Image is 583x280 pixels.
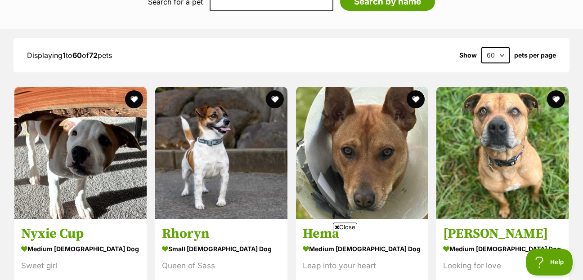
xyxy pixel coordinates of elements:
h3: Rhoryn [162,225,281,242]
button: favourite [406,90,424,108]
label: pets per page [514,52,556,59]
img: Rhoryn [155,87,287,219]
button: favourite [547,90,565,108]
strong: 1 [63,51,66,60]
div: Looking for love [443,260,562,272]
span: Show [459,52,477,59]
h3: Nyxie Cup [21,225,140,242]
iframe: Advertisement [128,235,455,276]
button: favourite [266,90,284,108]
span: Close [333,222,357,231]
img: Hema [296,87,428,219]
strong: 72 [89,51,98,60]
strong: 60 [72,51,82,60]
div: medium [DEMOGRAPHIC_DATA] Dog [21,242,140,255]
h3: [PERSON_NAME] [443,225,562,242]
button: favourite [125,90,143,108]
span: Displaying to of pets [27,51,112,60]
iframe: Help Scout Beacon - Open [526,249,574,276]
img: Bruder [436,87,569,219]
div: medium [DEMOGRAPHIC_DATA] Dog [443,242,562,255]
img: Nyxie Cup [14,87,147,219]
div: Sweet girl [21,260,140,272]
h3: Hema [303,225,422,242]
